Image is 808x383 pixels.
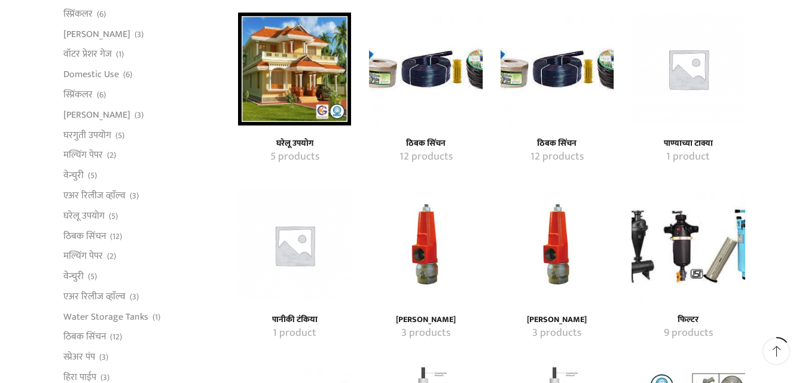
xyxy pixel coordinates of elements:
[63,65,119,85] a: Domestic Use
[63,185,126,206] a: एअर रिलीज व्हाॅल्व
[63,85,93,105] a: स्प्रिंकलर
[382,315,469,325] h4: [PERSON_NAME]
[501,189,614,302] a: Visit product category प्रेशर रिलीफ व्हाॅल्व
[107,149,116,161] span: (2)
[97,8,106,20] span: (6)
[514,315,600,325] a: Visit product category प्रेशर रिलीफ व्हाॅल्व
[63,286,126,307] a: एअर रिलीज व्हाॅल्व
[63,24,130,44] a: [PERSON_NAME]
[238,13,351,125] a: Visit product category घरेलू उपयोग
[632,189,745,302] img: फिल्टर
[501,13,614,125] img: ठिबक सिंचन
[514,139,600,149] a: Visit product category ठिबक सिंचन
[251,139,338,149] a: Visit product category घरेलू उपयोग
[135,29,144,41] span: (3)
[63,327,106,347] a: ठिबक सिंचन
[63,307,148,327] a: Water Storage Tanks
[63,226,106,246] a: ठिबक सिंचन
[645,326,731,341] a: Visit product category फिल्टर
[532,326,581,341] mark: 3 products
[251,149,338,165] a: Visit product category घरेलू उपयोग
[135,109,144,121] span: (3)
[251,315,338,325] a: Visit product category पानीकी टंकिया
[63,246,103,266] a: मल्चिंग पेपर
[400,149,453,165] mark: 12 products
[514,149,600,165] a: Visit product category ठिबक सिंचन
[99,351,108,363] span: (3)
[382,139,469,149] a: Visit product category ठिबक सिंचन
[645,139,731,149] h4: पाण्याच्या टाक्या
[645,315,731,325] a: Visit product category फिल्टर
[514,315,600,325] h4: [PERSON_NAME]
[632,13,745,125] a: Visit product category पाण्याच्या टाक्या
[63,266,84,287] a: वेन्चुरी
[382,139,469,149] h4: ठिबक सिंचन
[63,347,95,367] a: स्प्रेअर पंप
[645,139,731,149] a: Visit product category पाण्याच्या टाक्या
[63,206,105,226] a: घरेलू उपयोग
[153,311,160,323] span: (1)
[369,13,482,125] a: Visit product category ठिबक सिंचन
[382,326,469,341] a: Visit product category प्रेशर रिलीफ व्हाॅल्व
[238,13,351,125] img: घरेलू उपयोग
[632,189,745,302] a: Visit product category फिल्टर
[251,315,338,325] h4: पानीकी टंकिया
[273,326,316,341] mark: 1 product
[501,13,614,125] a: Visit product category ठिबक सिंचन
[130,291,139,303] span: (3)
[63,166,84,186] a: वेन्चुरी
[382,315,469,325] a: Visit product category प्रेशर रिलीफ व्हाॅल्व
[501,189,614,302] img: प्रेशर रिलीफ व्हाॅल्व
[401,326,450,341] mark: 3 products
[238,189,351,302] a: Visit product category पानीकी टंकिया
[666,149,710,165] mark: 1 product
[632,13,745,125] img: पाण्याच्या टाक्या
[123,69,132,81] span: (6)
[63,44,112,65] a: वॉटर प्रेशर गेज
[238,189,351,302] img: पानीकी टंकिया
[110,331,122,343] span: (12)
[664,326,713,341] mark: 9 products
[369,189,482,302] img: प्रेशर रिलीफ व्हाॅल्व
[63,4,93,24] a: स्प्रिंकलर
[115,130,124,142] span: (5)
[109,210,118,222] span: (5)
[63,125,111,145] a: घरगुती उपयोग
[645,315,731,325] h4: फिल्टर
[88,170,97,182] span: (5)
[514,326,600,341] a: Visit product category प्रेशर रिलीफ व्हाॅल्व
[116,48,124,60] span: (1)
[382,149,469,165] a: Visit product category ठिबक सिंचन
[110,231,122,243] span: (12)
[63,105,130,125] a: [PERSON_NAME]
[130,190,139,202] span: (3)
[514,139,600,149] h4: ठिबक सिंचन
[63,145,103,166] a: मल्चिंग पेपर
[645,149,731,165] a: Visit product category पाण्याच्या टाक्या
[107,250,116,262] span: (2)
[251,139,338,149] h4: घरेलू उपयोग
[270,149,319,165] mark: 5 products
[251,326,338,341] a: Visit product category पानीकी टंकिया
[369,13,482,125] img: ठिबक सिंचन
[88,271,97,283] span: (5)
[97,89,106,101] span: (6)
[530,149,584,165] mark: 12 products
[369,189,482,302] a: Visit product category प्रेशर रिलीफ व्हाॅल्व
